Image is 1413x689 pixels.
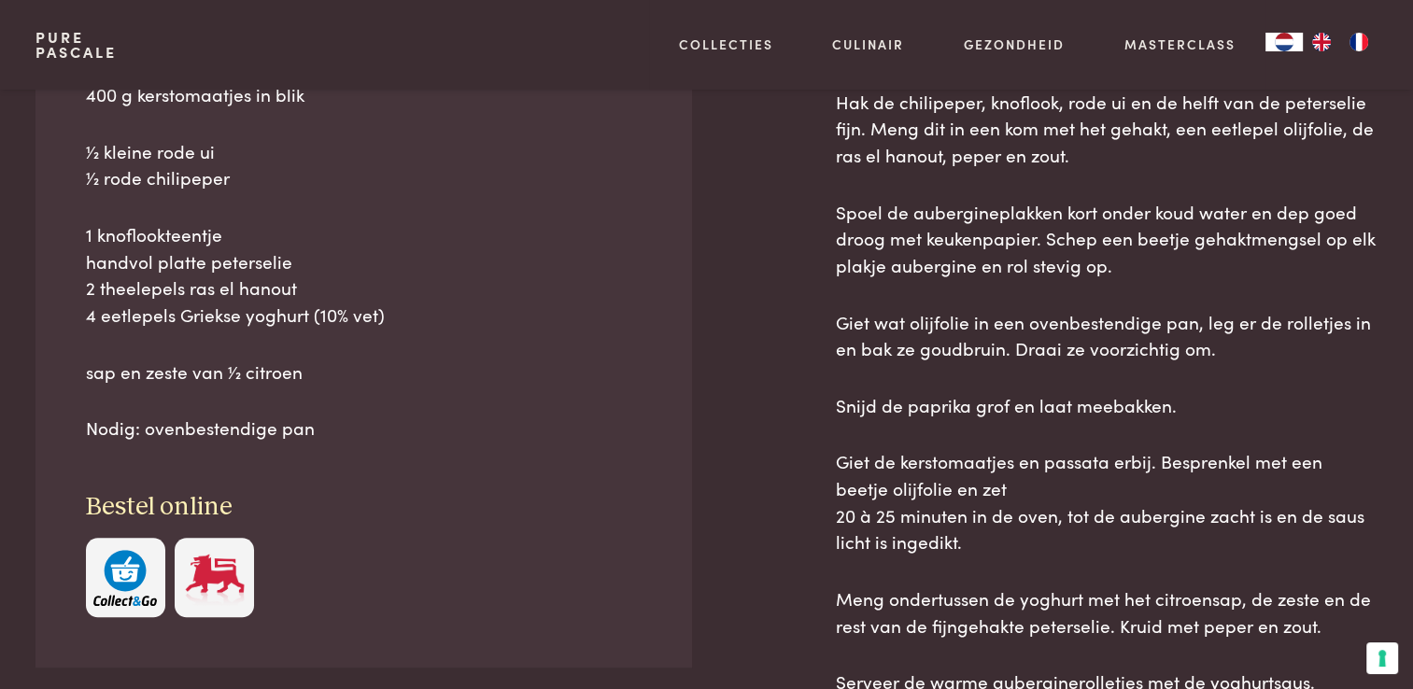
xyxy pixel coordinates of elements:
[1265,33,1378,51] aside: Language selected: Nederlands
[86,81,304,106] span: 400 g kerstomaatjes in blik
[86,491,643,524] h3: Bestel online
[832,35,904,54] a: Culinair
[836,448,1322,500] span: Giet de kerstomaatjes en passata erbij. Besprenkel met een beetje olijfolie en zet
[86,415,315,440] span: Nodig: ovenbestendige pan
[86,164,230,190] span: 1⁄2 rode chilipeper
[836,585,1371,638] span: Meng ondertussen de yoghurt met het citroensap, de zeste en de rest van de fijngehakte peterselie...
[1366,642,1398,674] button: Uw voorkeuren voor toestemming voor trackingtechnologieën
[836,89,1374,167] span: Hak de chilipeper, knoflook, rode ui en de helft van de peterselie fijn. Meng dit in een kom met ...
[836,502,1364,555] span: 20 à 25 minuten in de oven, tot de aubergine zacht is en de saus licht is ingedikt.
[964,35,1065,54] a: Gezondheid
[86,138,215,163] span: 1⁄2 kleine rode ui
[836,309,1371,361] span: Giet wat olijfolie in een ovenbestendige pan, leg er de rolletjes in en bak ze goudbruin. Draai z...
[86,248,292,274] span: handvol platte peterselie
[679,35,773,54] a: Collecties
[183,550,247,607] img: Delhaize
[1303,33,1378,51] ul: Language list
[35,30,117,60] a: PurePascale
[1265,33,1303,51] a: NL
[93,550,157,607] img: c308188babc36a3a401bcb5cb7e020f4d5ab42f7cacd8327e500463a43eeb86c.svg
[1124,35,1236,54] a: Masterclass
[836,392,1177,417] span: Snijd de paprika grof en laat meebakken.
[1265,33,1303,51] div: Language
[1340,33,1378,51] a: FR
[86,221,222,246] span: 1 knoflookteentje
[1303,33,1340,51] a: EN
[86,274,297,300] span: 2 theelepels ras el hanout
[86,302,385,327] span: 4 eetlepels Griekse yoghurt (10% vet)
[836,199,1376,277] span: Spoel de aubergineplakken kort onder koud water en dep goed droog met keukenpapier. Schep een bee...
[86,359,303,384] span: sap en zeste van 1⁄2 citroen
